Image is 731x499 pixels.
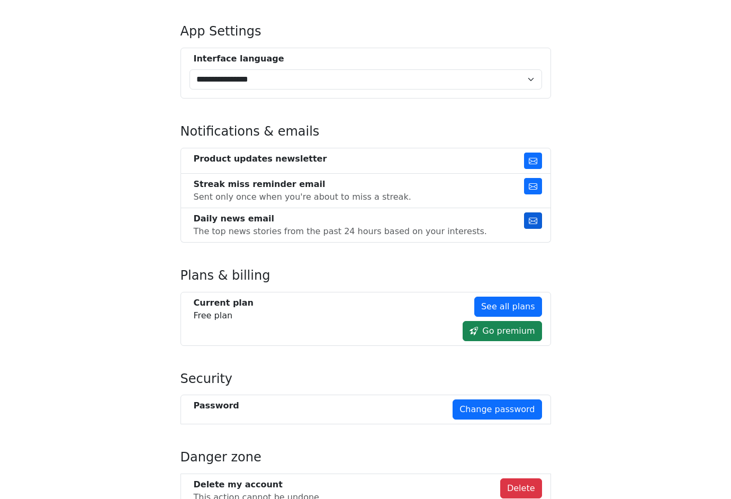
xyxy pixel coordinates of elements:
h4: Security [181,371,551,387]
h4: Notifications & emails [181,124,551,139]
a: Change password [453,399,542,420]
div: The top news stories from the past 24 hours based on your interests. [194,225,487,238]
div: Streak miss reminder email [194,178,411,191]
div: Daily news email [194,212,487,225]
h4: Plans & billing [181,268,551,283]
a: See all plans [474,297,542,317]
select: Select Interface Language [189,69,542,90]
button: Delete [500,478,542,498]
div: Interface language [194,52,542,65]
div: Sent only once when you're about to miss a streak. [194,191,411,203]
div: Product updates newsletter [194,153,327,165]
h4: App Settings [181,24,551,39]
div: Delete my account [194,478,322,491]
div: Free plan [194,297,254,322]
a: Go premium [463,321,542,341]
h4: Danger zone [181,450,551,465]
div: Current plan [194,297,254,309]
div: Password [194,399,239,412]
